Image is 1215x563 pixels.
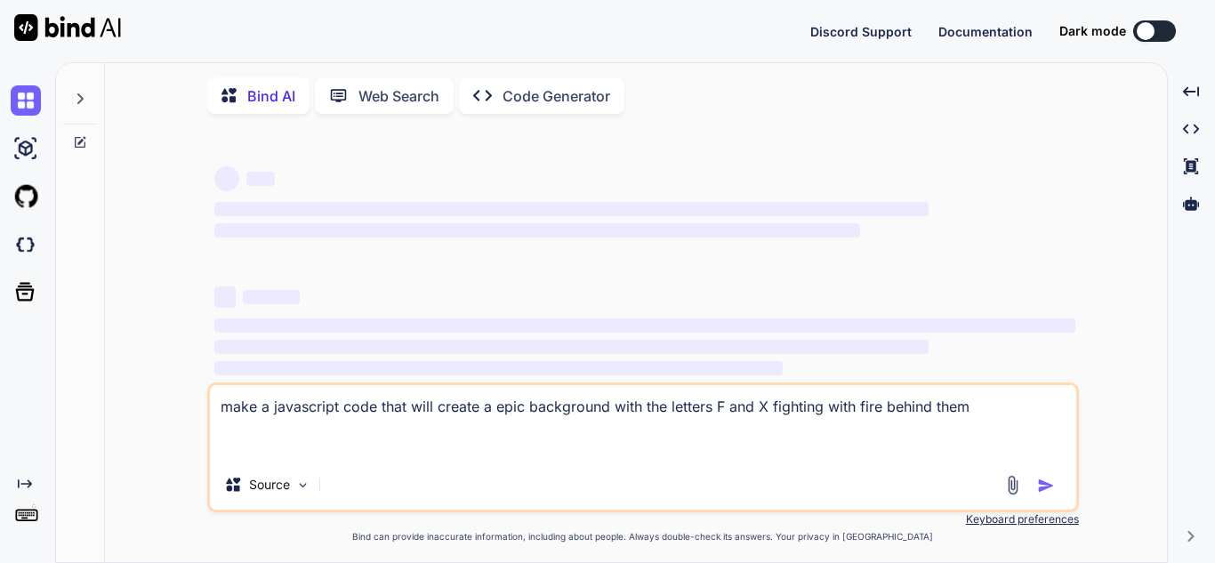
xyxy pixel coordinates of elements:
img: Bind AI [14,14,121,41]
span: Documentation [938,24,1033,39]
span: Discord Support [810,24,912,39]
span: ‌ [214,166,239,191]
p: Keyboard preferences [207,512,1079,527]
img: chat [11,85,41,116]
img: githubLight [11,181,41,212]
span: ‌ [214,361,783,375]
img: attachment [1002,475,1023,495]
img: ai-studio [11,133,41,164]
span: Dark mode [1059,22,1126,40]
p: Source [249,476,290,494]
button: Discord Support [810,22,912,41]
p: Code Generator [503,85,610,107]
p: Web Search [358,85,439,107]
button: Documentation [938,22,1033,41]
span: ‌ [214,340,929,354]
span: ‌ [214,318,1075,333]
span: ‌ [214,286,236,308]
span: ‌ [214,202,929,216]
img: Pick Models [295,478,310,493]
textarea: make a javascript code that will create a epic background with the letters F and X fighting with ... [210,385,1076,460]
span: ‌ [246,172,275,186]
span: ‌ [214,223,860,237]
img: darkCloudIdeIcon [11,229,41,260]
span: ‌ [243,290,300,304]
p: Bind AI [247,85,295,107]
img: icon [1037,477,1055,495]
p: Bind can provide inaccurate information, including about people. Always double-check its answers.... [207,530,1079,543]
